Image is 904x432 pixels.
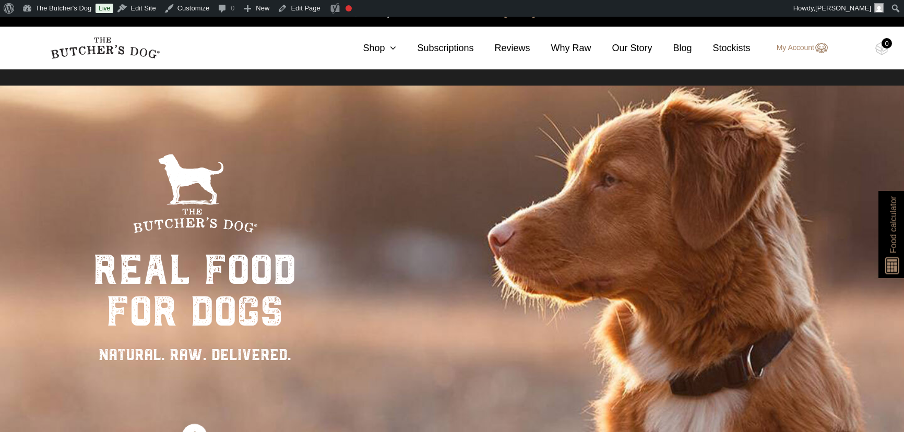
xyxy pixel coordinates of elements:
[473,41,530,55] a: Reviews
[875,42,888,55] img: TBD_Cart-Empty.png
[530,41,591,55] a: Why Raw
[886,6,894,19] a: close
[342,41,396,55] a: Shop
[93,343,296,366] div: NATURAL. RAW. DELIVERED.
[396,41,473,55] a: Subscriptions
[96,4,113,13] a: Live
[882,38,892,49] div: 0
[887,196,899,253] span: Food calculator
[346,5,352,11] div: Focus keyphrase not set
[766,42,828,54] a: My Account
[692,41,751,55] a: Stockists
[591,41,652,55] a: Our Story
[652,41,692,55] a: Blog
[815,4,871,12] span: [PERSON_NAME]
[93,249,296,332] div: real food for dogs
